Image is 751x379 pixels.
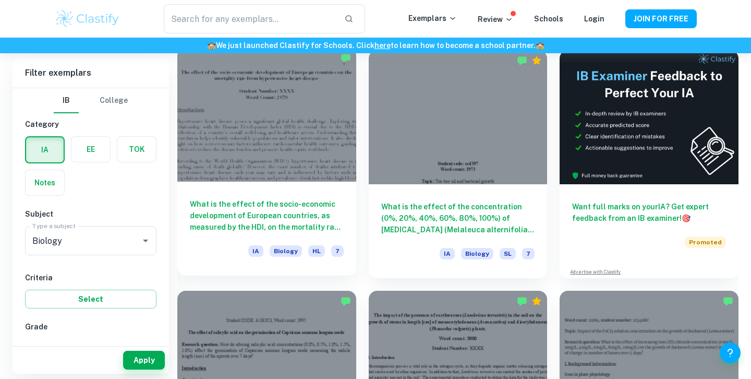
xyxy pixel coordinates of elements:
[54,88,128,113] div: Filter type choice
[123,351,165,370] button: Apply
[720,342,741,363] button: Help and Feedback
[308,245,325,257] span: HL
[25,272,156,283] h6: Criteria
[2,40,749,51] h6: We just launched Clastify for Schools. Click to learn how to become a school partner.
[190,198,344,233] h6: What is the effect of the socio-economic development of European countries, as measured by the HD...
[25,290,156,309] button: Select
[682,214,691,222] span: 🎯
[536,41,544,50] span: 🏫
[531,55,542,66] div: Premium
[100,88,128,113] button: College
[164,4,336,33] input: Search for any exemplars...
[534,15,563,23] a: Schools
[517,55,527,66] img: Marked
[408,13,457,24] p: Exemplars
[685,236,726,248] span: Promoted
[570,268,621,276] a: Advertise with Clastify
[13,58,169,88] h6: Filter exemplars
[54,8,120,29] img: Clastify logo
[723,296,733,306] img: Marked
[625,9,697,28] button: JOIN FOR FREE
[440,248,455,259] span: IA
[374,41,391,50] a: here
[71,137,110,162] button: EE
[478,14,513,25] p: Review
[461,248,493,259] span: Biology
[531,296,542,306] div: Premium
[500,248,516,259] span: SL
[248,245,263,257] span: IA
[25,208,156,220] h6: Subject
[572,201,726,224] h6: Want full marks on your IA ? Get expert feedback from an IB examiner!
[560,50,738,184] img: Thumbnail
[270,245,302,257] span: Biology
[32,221,76,230] label: Type a subject
[25,119,156,130] h6: Category
[584,15,604,23] a: Login
[25,321,156,333] h6: Grade
[177,50,356,278] a: What is the effect of the socio-economic development of European countries, as measured by the HD...
[138,233,153,248] button: Open
[341,296,351,306] img: Marked
[117,137,156,162] button: TOK
[331,245,344,257] span: 7
[26,170,64,195] button: Notes
[26,137,64,162] button: IA
[369,50,548,278] a: What is the effect of the concentration (0%, 20%, 40%, 60%, 80%, 100%) of [MEDICAL_DATA] (Melaleu...
[517,296,527,306] img: Marked
[522,248,535,259] span: 7
[54,88,79,113] button: IB
[381,201,535,235] h6: What is the effect of the concentration (0%, 20%, 40%, 60%, 80%, 100%) of [MEDICAL_DATA] (Melaleu...
[341,53,351,63] img: Marked
[207,41,216,50] span: 🏫
[560,50,738,278] a: Want full marks on yourIA? Get expert feedback from an IB examiner!PromotedAdvertise with Clastify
